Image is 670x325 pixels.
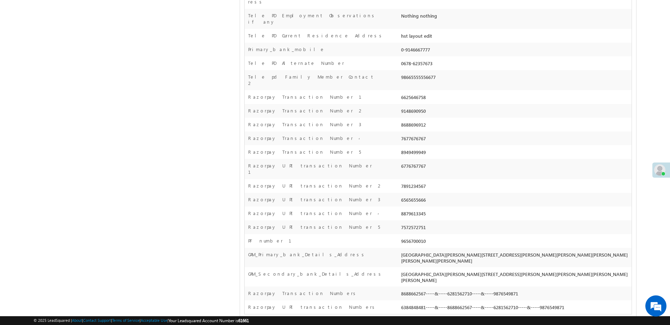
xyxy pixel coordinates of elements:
label: PF number 1 [248,238,300,244]
label: Razorpay Transaction Number 3 [248,121,361,128]
label: Tele PD Current Residence Address [248,32,384,39]
div: 8949499949 [399,149,632,159]
label: Primary_bank_mobile [248,46,325,53]
div: Minimize live chat window [116,4,133,20]
label: Tele pd Family Member Contact 2 [248,74,384,86]
div: 6625646758 [399,94,632,104]
em: Start Chat [96,217,128,227]
label: CAM_Primary_bank_Details_Address [248,251,367,258]
div: [GEOGRAPHIC_DATA][PERSON_NAME][STREET_ADDRESS][PERSON_NAME][PERSON_NAME][PERSON_NAME][PERSON_NAME] [399,271,632,287]
label: Razorpay Transaction Number 1 [248,94,370,100]
div: 7572572751 [399,224,632,234]
div: 98665555556677 [399,74,632,84]
label: Razorpay UPI transaction Number 2 [248,183,383,189]
div: 9656700010 [399,238,632,247]
label: CAM_Secondary_bank_Details_Address [248,271,383,277]
label: Razorpay UPI transaction Number 3 [248,196,380,203]
div: 8879613345 [399,210,632,220]
div: 7677676767 [399,135,632,145]
div: 7891234567 [399,183,632,192]
div: 6384848481-----&-----8688662567-----&-----6281562710-----&-----9876549871 [399,304,632,314]
div: Chat with us now [37,37,118,46]
div: 8688696912 [399,121,632,131]
label: Razorpay UPI transaction Number 5 [248,224,380,230]
div: Nothing nothing [399,12,632,22]
img: d_60004797649_company_0_60004797649 [12,37,30,46]
label: Razorpay Transaction Number 5 [248,149,361,155]
div: hst layout edit [399,32,632,42]
div: 0678-62357673 [399,60,632,70]
a: Acceptable Use [141,318,167,323]
label: Razorpay Transaction Number 2 [248,108,364,114]
label: Tele PD Employment Observations if any [248,12,384,25]
label: Razorpay UPI transaction Number 4 [248,210,379,216]
label: Razorpay Transaction Numbers [248,290,358,296]
div: 0-9146667777 [399,46,632,56]
a: Terms of Service [112,318,140,323]
a: About [72,318,82,323]
label: Tele PD Alternate Number [248,60,344,66]
div: 6565655666 [399,196,632,206]
label: Razorpay UPI transaction Numbers [248,304,377,310]
span: © 2025 LeadSquared | | | | | [33,317,249,324]
span: Your Leadsquared Account Number is [168,318,249,323]
div: 8688662567-----&-----6281562710-----&-----9876549871 [399,290,632,300]
a: Contact Support [83,318,111,323]
div: 9148690950 [399,108,632,117]
label: Razorpay Transaction Number 4 [248,135,359,141]
div: 6776767767 [399,162,632,172]
div: [GEOGRAPHIC_DATA][PERSON_NAME][STREET_ADDRESS][PERSON_NAME][PERSON_NAME][PERSON_NAME][PERSON_NAME... [399,251,632,267]
textarea: Type your message and hit 'Enter' [9,65,129,211]
span: 61661 [238,318,249,323]
label: Razorpay UPI transaction Number 1 [248,162,384,175]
